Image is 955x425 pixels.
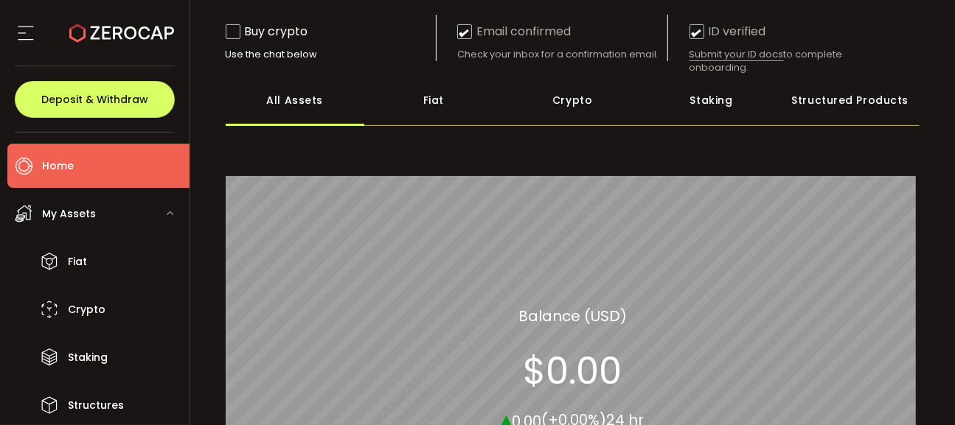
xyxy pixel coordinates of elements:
span: Fiat [68,251,87,273]
div: to complete onboarding. [690,48,900,74]
div: Staking [642,74,780,126]
div: Fiat [364,74,503,126]
div: All Assets [226,74,364,126]
section: $0.00 [523,349,622,393]
span: Crypto [68,299,105,320]
span: Staking [68,347,108,368]
iframe: Chat Widget [881,354,955,425]
div: ID verified [690,22,766,41]
div: Buy crypto [226,22,308,41]
span: Deposit & Withdraw [41,94,148,105]
div: Structured Products [781,74,920,126]
section: Balance (USD) [518,305,627,327]
div: Email confirmed [457,22,571,41]
button: Deposit & Withdraw [15,81,175,118]
span: Home [42,155,74,177]
div: Crypto [503,74,642,126]
span: Structures [68,395,124,416]
div: Check your inbox for a confirmation email. [457,48,667,61]
span: Submit your ID docs [690,48,784,61]
span: My Assets [42,203,96,225]
div: Use the chat below [226,48,436,61]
